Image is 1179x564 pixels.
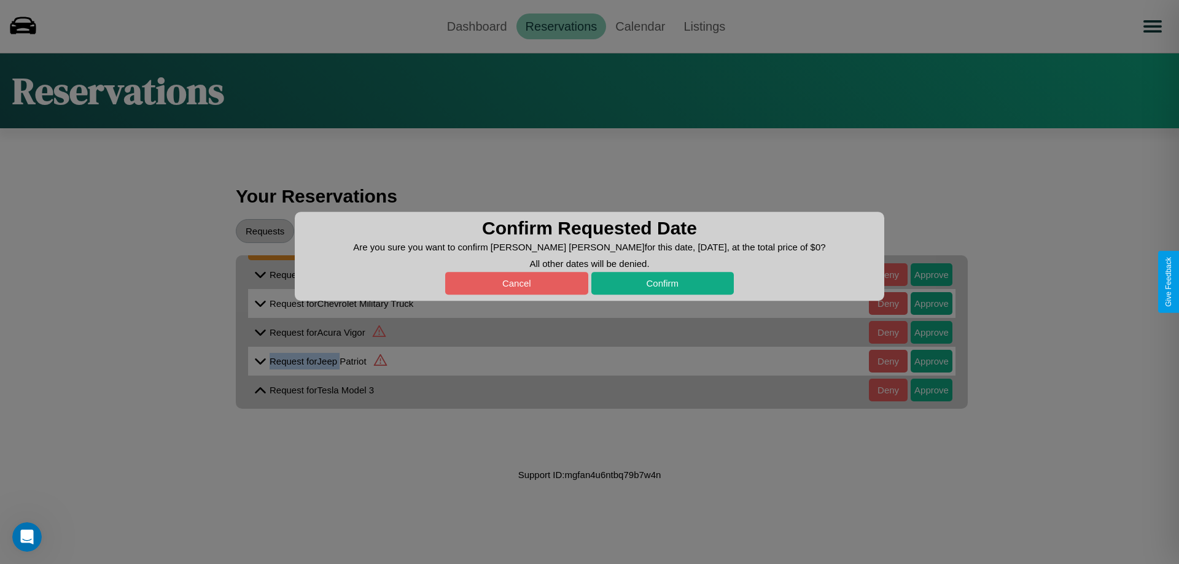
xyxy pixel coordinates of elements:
[1164,257,1173,307] div: Give Feedback
[301,239,878,255] p: Are you sure you want to confirm [PERSON_NAME] [PERSON_NAME] for this date, [DATE] , at the total...
[301,255,878,272] p: All other dates will be denied.
[12,522,42,552] iframe: Intercom live chat
[591,272,734,295] button: Confirm
[445,272,588,295] button: Cancel
[301,218,878,239] h3: Confirm Requested Date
